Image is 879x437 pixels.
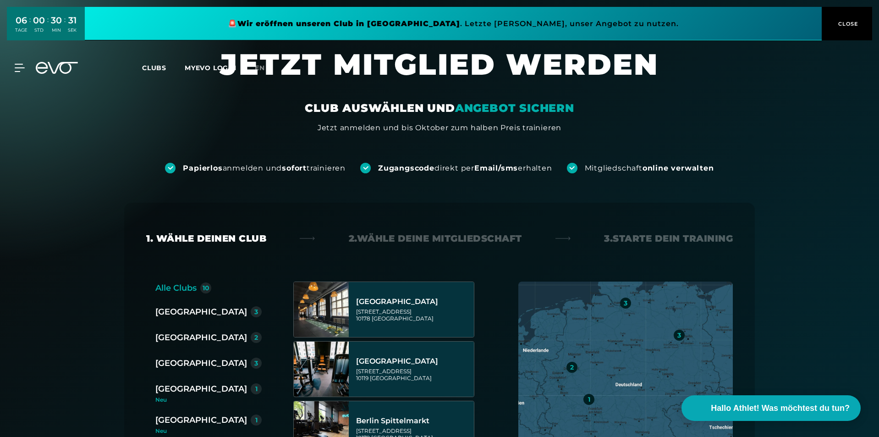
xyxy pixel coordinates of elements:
div: 30 [51,14,62,27]
div: 1 [588,396,590,403]
button: Hallo Athlet! Was möchtest du tun? [681,395,861,421]
div: SEK [68,27,77,33]
div: [GEOGRAPHIC_DATA] [155,357,247,370]
div: Neu [155,428,262,434]
strong: Zugangscode [378,164,434,172]
a: Clubs [142,63,185,72]
div: 2 [570,364,574,371]
div: direkt per erhalten [378,163,552,173]
div: 1 [255,386,258,392]
div: 2. Wähle deine Mitgliedschaft [349,232,522,245]
span: en [255,64,265,72]
div: 3 [254,360,258,366]
div: [GEOGRAPHIC_DATA] [356,357,471,366]
strong: Papierlos [183,164,222,172]
div: [GEOGRAPHIC_DATA] [356,297,471,306]
img: Berlin Rosenthaler Platz [294,342,349,397]
div: Alle Clubs [155,282,197,294]
div: : [64,15,66,39]
div: [GEOGRAPHIC_DATA] [155,305,247,318]
div: : [47,15,49,39]
div: [GEOGRAPHIC_DATA] [155,414,247,426]
div: anmelden und trainieren [183,163,346,173]
div: Jetzt anmelden und bis Oktober zum halben Preis trainieren [318,122,561,133]
div: Berlin Spittelmarkt [356,416,471,426]
div: 31 [68,14,77,27]
button: CLOSE [822,7,872,40]
div: TAGE [15,27,27,33]
strong: Email/sms [474,164,518,172]
strong: sofort [282,164,307,172]
div: 3 [254,309,258,315]
div: 10 [203,285,209,291]
div: 1. Wähle deinen Club [146,232,266,245]
em: ANGEBOT SICHERN [455,101,574,115]
div: [GEOGRAPHIC_DATA] [155,331,247,344]
div: Mitgliedschaft [585,163,714,173]
span: Hallo Athlet! Was möchtest du tun? [711,402,850,415]
a: en [255,63,276,73]
div: [GEOGRAPHIC_DATA] [155,382,247,395]
div: 3 [677,332,681,338]
div: 06 [15,14,27,27]
div: 1 [255,417,258,423]
span: Clubs [142,64,166,72]
div: [STREET_ADDRESS] 10178 [GEOGRAPHIC_DATA] [356,308,471,322]
div: 3 [624,300,627,306]
div: 00 [33,14,45,27]
a: MYEVO LOGIN [185,64,236,72]
div: STD [33,27,45,33]
div: : [29,15,31,39]
div: 2 [254,334,258,341]
img: Berlin Alexanderplatz [294,282,349,337]
div: MIN [51,27,62,33]
div: Neu [155,397,269,403]
div: CLUB AUSWÄHLEN UND [305,101,574,116]
div: [STREET_ADDRESS] 10119 [GEOGRAPHIC_DATA] [356,368,471,382]
div: 3. Starte dein Training [604,232,733,245]
strong: online verwalten [643,164,714,172]
span: CLOSE [836,20,858,28]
